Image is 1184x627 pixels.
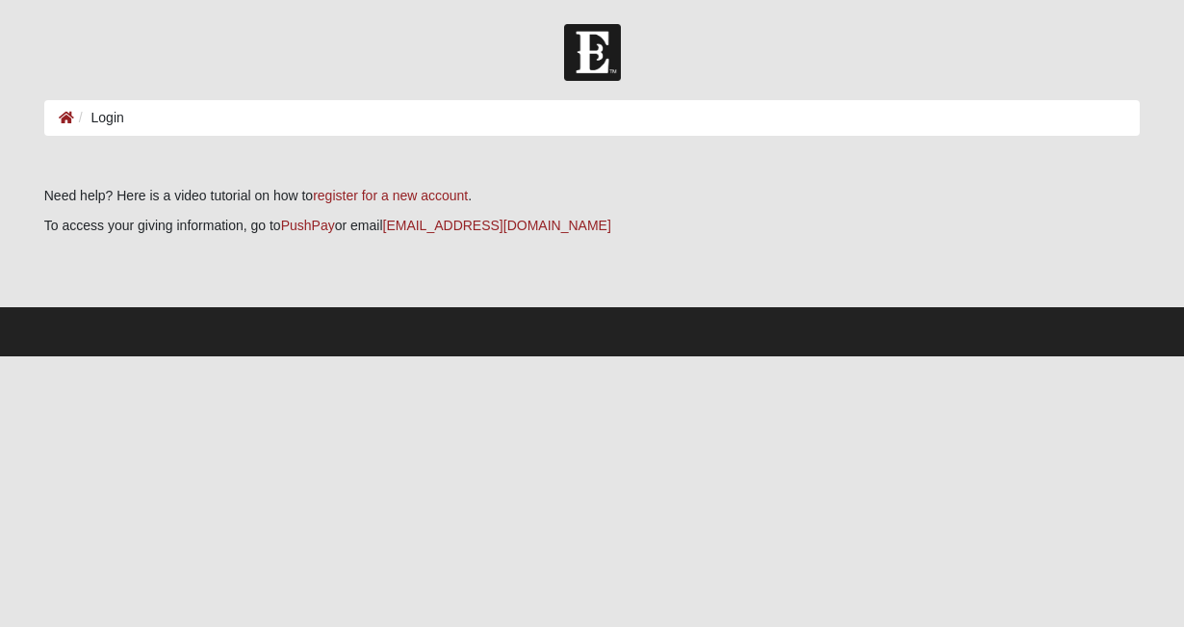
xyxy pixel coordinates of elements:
li: Login [74,108,124,128]
a: PushPay [281,218,335,233]
a: register for a new account [313,188,468,203]
img: Church of Eleven22 Logo [564,24,621,81]
a: [EMAIL_ADDRESS][DOMAIN_NAME] [383,218,611,233]
p: Need help? Here is a video tutorial on how to . [44,186,1141,206]
p: To access your giving information, go to or email [44,216,1141,236]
